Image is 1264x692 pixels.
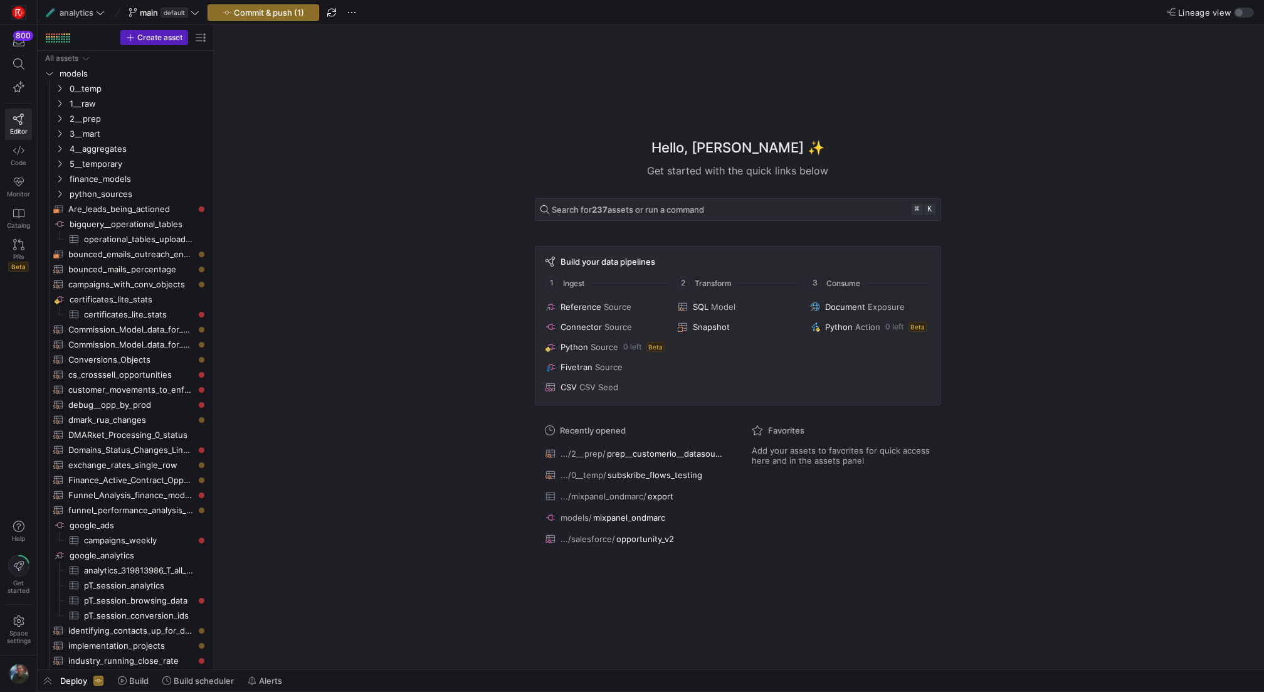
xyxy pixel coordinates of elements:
[561,491,646,501] span: .../mixpanel_ondmarc/
[10,127,28,135] span: Editor
[60,8,93,18] span: analytics
[5,515,32,548] button: Help
[595,362,623,372] span: Source
[43,382,208,397] div: Press SPACE to select this row.
[592,205,608,215] strong: 237
[43,487,208,503] div: Press SPACE to select this row.
[542,488,727,504] button: .../mixpanel_ondmarc/export
[43,427,208,442] div: Press SPACE to select this row.
[120,30,188,45] button: Create asset
[70,142,206,156] span: 4__aggregates
[43,472,208,487] a: Finance_Active_Contract_Opportunities_by_Product​​​​​​​​​​
[43,533,208,548] a: campaigns_weekly​​​​​​​​​
[7,190,30,198] span: Monitor
[68,322,194,337] span: Commission_Model_data_for_AEs_and_SDRs_aeoutput​​​​​​​​​​
[7,221,30,229] span: Catalog
[43,277,208,292] div: Press SPACE to select this row.
[43,653,208,668] div: Press SPACE to select this row.
[43,201,208,216] div: Press SPACE to select this row.
[607,449,724,459] span: prep__customerio__datasource
[68,443,194,457] span: Domains_Status_Changes_Linked_to_Implementation_Projects​​​​​​​​​​
[43,608,208,623] a: pT_session_conversion_ids​​​​​​​​​
[68,262,194,277] span: bounced_mails_percentage​​​​​​​​​​
[43,578,208,593] a: pT_session_analytics​​​​​​​​​
[561,382,577,392] span: CSV
[161,8,188,18] span: default
[808,319,932,334] button: PythonAction0 leftBeta
[234,8,304,18] span: Commit & push (1)
[9,664,29,684] img: https://storage.googleapis.com/y42-prod-data-exchange/images/6IdsliWYEjCj6ExZYNtk9pMT8U8l8YHLguyz...
[43,307,208,322] div: Press SPACE to select this row.
[137,33,182,42] span: Create asset
[125,4,203,21] button: maindefault
[885,322,903,331] span: 0 left
[70,112,206,126] span: 2__prep
[43,201,208,216] a: Are_leads_being_actioned​​​​​​​​​​
[68,654,194,668] span: industry_running_close_rate​​​​​​​​​​
[43,397,208,412] a: debug__opp_by_prod​​​​​​​​​​
[561,362,592,372] span: Fivetran
[43,247,208,262] div: Press SPACE to select this row.
[70,82,206,96] span: 0__temp
[623,343,641,351] span: 0 left
[84,232,194,247] span: operational_tables_uploaded_conversions​​​​​​​​​
[543,319,668,334] button: ConnectorSource
[157,670,240,691] button: Build scheduler
[43,216,208,232] a: bigquery__operational_tables​​​​​​​​
[68,368,194,382] span: cs_crosssell_opportunities​​​​​​​​​​
[43,593,208,608] a: pT_session_browsing_data​​​​​​​​​
[651,137,824,158] h1: Hello, [PERSON_NAME] ✨
[561,302,601,312] span: Reference
[43,111,208,126] div: Press SPACE to select this row.
[43,216,208,232] div: Press SPACE to select this row.
[242,670,288,691] button: Alerts
[43,337,208,352] a: Commission_Model_data_for_AEs_and_SDRs_sdroutput​​​​​​​​​​
[825,322,853,332] span: Python
[84,533,194,548] span: campaigns_weekly​​​​​​​​​
[5,171,32,203] a: Monitor
[70,172,206,186] span: finance_models
[535,198,941,221] button: Search for237assets or run a command⌘k
[675,299,800,314] button: SQLModel
[855,322,880,332] span: Action
[5,140,32,171] a: Code
[561,513,592,523] span: models/
[561,449,606,459] span: .../2__prep/
[43,96,208,111] div: Press SPACE to select this row.
[70,518,206,533] span: google_ads​​​​​​​​
[43,563,208,578] a: analytics_319813986_T_all_events_all_websites​​​​​​​​​
[5,2,32,23] a: https://storage.googleapis.com/y42-prod-data-exchange/images/C0c2ZRu8XU2mQEXUlKrTCN4i0dD3czfOt8UZ...
[825,302,865,312] span: Document
[43,51,208,66] div: Press SPACE to select this row.
[591,342,618,352] span: Source
[43,262,208,277] div: Press SPACE to select this row.
[43,563,208,578] div: Press SPACE to select this row.
[43,397,208,412] div: Press SPACE to select this row.
[868,302,905,312] span: Exposure
[84,563,194,578] span: analytics_319813986_T_all_events_all_websites​​​​​​​​​
[543,380,668,395] button: CSVCSV Seed
[43,623,208,638] div: Press SPACE to select this row.
[675,319,800,334] button: Snapshot
[43,141,208,156] div: Press SPACE to select this row.
[70,97,206,111] span: 1__raw
[542,531,727,547] button: .../salesforce/opportunity_v2
[43,442,208,457] a: Domains_Status_Changes_Linked_to_Implementation_Projects​​​​​​​​​​
[68,247,194,262] span: bounced_emails_outreach_enhanced​​​​​​​​​​
[43,186,208,201] div: Press SPACE to select this row.
[43,442,208,457] div: Press SPACE to select this row.
[43,4,108,21] button: 🧪analytics
[616,534,674,544] span: opportunity_v2
[68,353,194,367] span: Conversions_Objects​​​​​​​​​​
[43,126,208,141] div: Press SPACE to select this row.
[68,383,194,397] span: customer_movements_to_enforcement​​​​​​​​​​
[13,253,24,260] span: PRs
[43,322,208,337] a: Commission_Model_data_for_AEs_and_SDRs_aeoutput​​​​​​​​​​
[711,302,735,312] span: Model
[43,66,208,81] div: Press SPACE to select this row.
[593,513,665,523] span: mixpanel_ondmarc
[43,608,208,623] div: Press SPACE to select this row.
[5,109,32,140] a: Editor
[542,509,727,526] button: models/mixpanel_ondmarc
[43,412,208,427] div: Press SPACE to select this row.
